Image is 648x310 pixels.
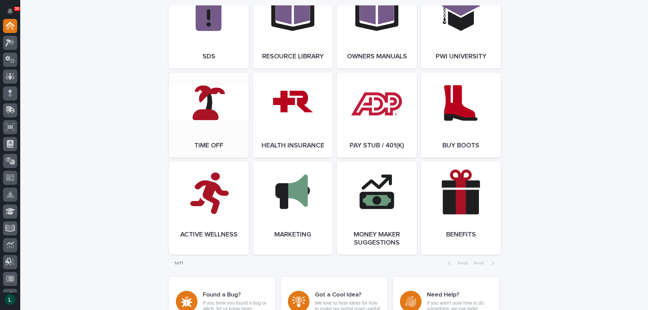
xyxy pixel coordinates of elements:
[169,255,189,272] p: 1 of 1
[169,162,249,255] a: Active Wellness
[253,73,333,158] a: Health Insurance
[3,4,17,18] button: Notifications
[471,260,500,266] button: Next
[454,261,468,265] span: Back
[421,73,501,158] a: Buy Boots
[442,260,471,266] button: Back
[427,291,492,299] h3: Need Help?
[8,8,17,19] div: Notifications35
[337,73,417,158] a: Pay Stub / 401(k)
[15,6,19,11] p: 35
[203,291,268,299] h3: Found a Bug?
[315,291,380,299] h3: Got a Cool Idea?
[474,261,488,265] span: Next
[3,292,17,307] button: users-avatar
[169,73,249,158] a: Time Off
[421,162,501,255] a: Benefits
[337,162,417,255] a: Money Maker Suggestions
[253,162,333,255] a: Marketing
